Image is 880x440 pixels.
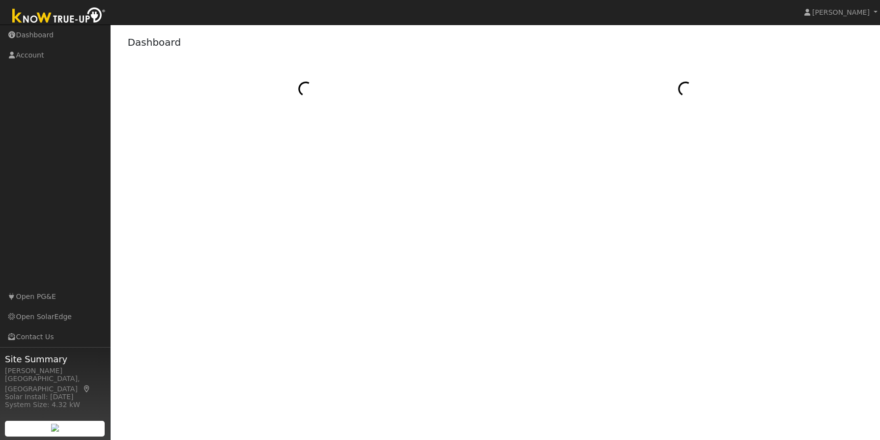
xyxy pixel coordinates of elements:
span: Site Summary [5,352,105,366]
span: [PERSON_NAME] [812,8,870,16]
img: retrieve [51,424,59,432]
a: Dashboard [128,36,181,48]
div: [PERSON_NAME] [5,366,105,376]
div: System Size: 4.32 kW [5,400,105,410]
a: Map [83,385,91,393]
div: [GEOGRAPHIC_DATA], [GEOGRAPHIC_DATA] [5,374,105,394]
div: Solar Install: [DATE] [5,392,105,402]
img: Know True-Up [7,5,111,28]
